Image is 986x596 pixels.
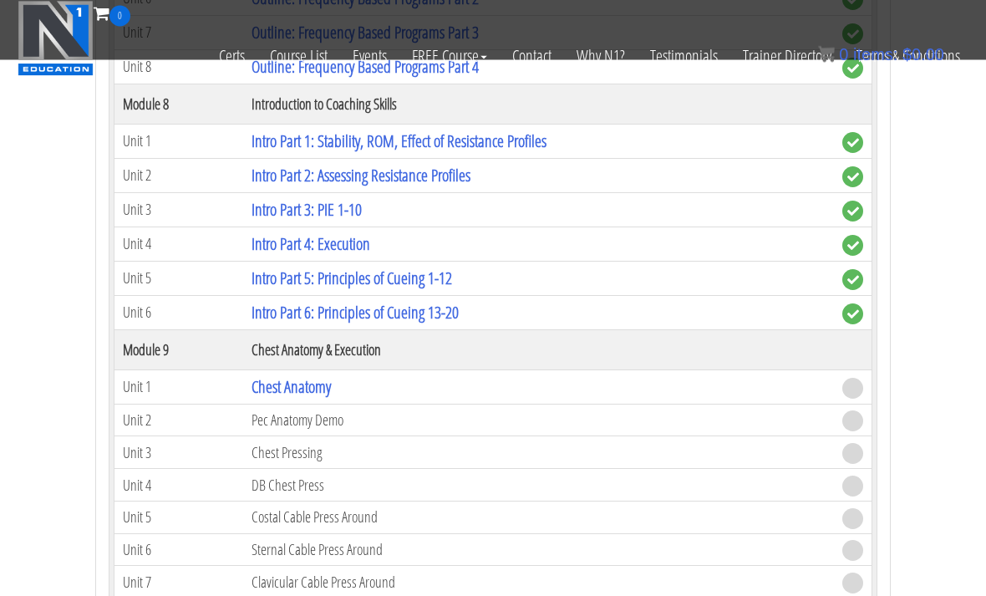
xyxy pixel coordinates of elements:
[842,133,863,154] span: complete
[114,296,243,330] td: Unit 6
[818,45,944,64] a: 0 items: $0.00
[114,405,243,437] td: Unit 2
[818,46,835,63] img: icon11.png
[252,233,370,256] a: Intro Part 4: Execution
[257,27,340,85] a: Course List
[94,2,130,24] a: 0
[842,270,863,291] span: complete
[252,302,459,324] a: Intro Part 6: Principles of Cueing 13-20
[252,130,546,153] a: Intro Part 1: Stability, ROM, Effect of Resistance Profiles
[114,470,243,502] td: Unit 4
[18,1,94,76] img: n1-education
[853,45,897,64] span: items:
[842,236,863,257] span: complete
[109,6,130,27] span: 0
[114,227,243,262] td: Unit 4
[114,159,243,193] td: Unit 2
[243,502,834,534] td: Costal Cable Press Around
[114,262,243,296] td: Unit 5
[114,534,243,567] td: Unit 6
[844,27,973,85] a: Terms & Conditions
[839,45,848,64] span: 0
[730,27,844,85] a: Trainer Directory
[252,165,470,187] a: Intro Part 2: Assessing Resistance Profiles
[902,45,912,64] span: $
[114,125,243,159] td: Unit 1
[842,201,863,222] span: complete
[243,437,834,470] td: Chest Pressing
[206,27,257,85] a: Certs
[114,330,243,370] th: Module 9
[252,267,452,290] a: Intro Part 5: Principles of Cueing 1-12
[243,84,834,125] th: Introduction to Coaching Skills
[252,199,362,222] a: Intro Part 3: PIE 1-10
[340,27,399,85] a: Events
[243,534,834,567] td: Sternal Cable Press Around
[243,470,834,502] td: DB Chest Press
[252,376,331,399] a: Chest Anatomy
[842,167,863,188] span: complete
[500,27,564,85] a: Contact
[243,405,834,437] td: Pec Anatomy Demo
[114,437,243,470] td: Unit 3
[114,193,243,227] td: Unit 3
[243,330,834,370] th: Chest Anatomy & Execution
[564,27,638,85] a: Why N1?
[638,27,730,85] a: Testimonials
[842,304,863,325] span: complete
[114,370,243,405] td: Unit 1
[114,84,243,125] th: Module 8
[114,502,243,534] td: Unit 5
[399,27,500,85] a: FREE Course
[902,45,944,64] bdi: 0.00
